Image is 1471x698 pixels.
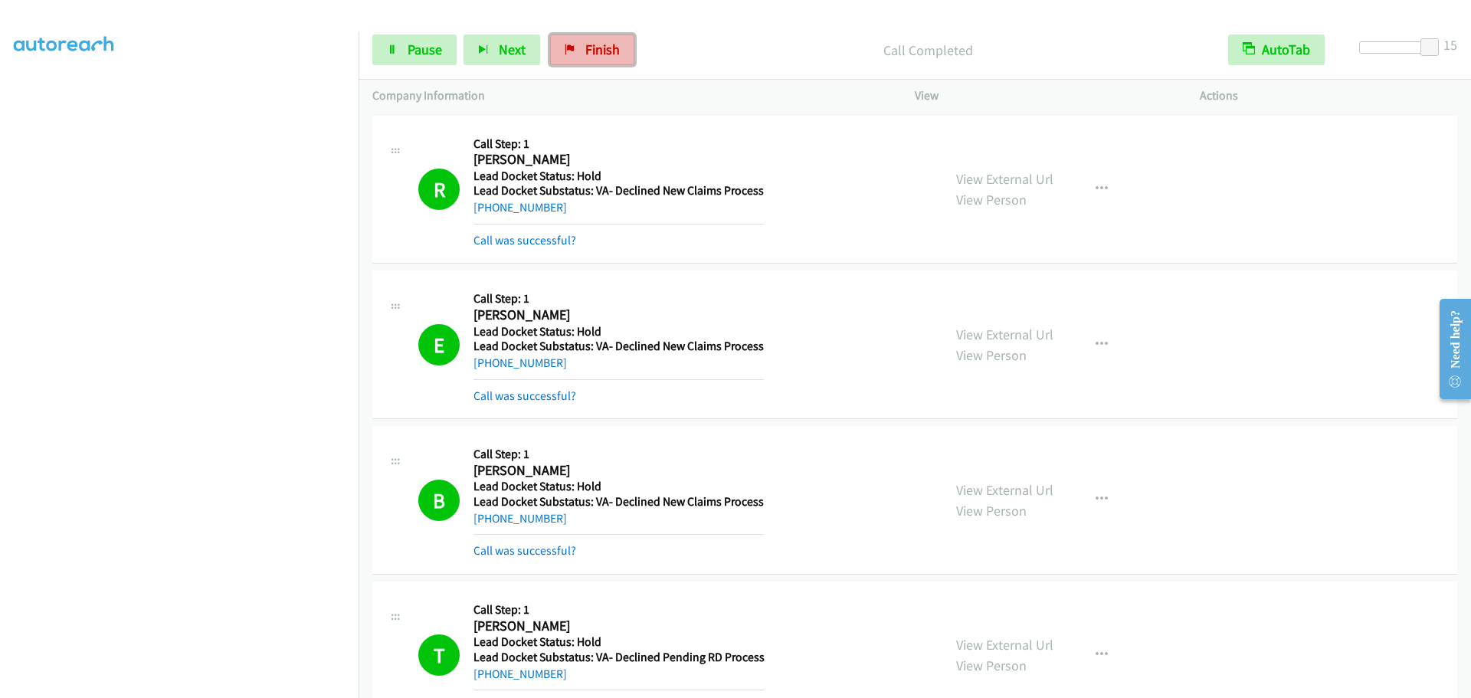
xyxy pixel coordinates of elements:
[473,169,764,184] h5: Lead Docket Status: Hold
[956,346,1027,364] a: View Person
[956,481,1053,499] a: View External Url
[915,87,1172,105] p: View
[499,41,526,58] span: Next
[372,34,457,65] a: Pause
[1228,34,1325,65] button: AutoTab
[473,339,764,354] h5: Lead Docket Substatus: VA- Declined New Claims Process
[473,200,567,215] a: [PHONE_NUMBER]
[464,34,540,65] button: Next
[418,480,460,521] h1: B
[473,291,764,306] h5: Call Step: 1
[473,602,765,618] h5: Call Step: 1
[473,462,758,480] h2: [PERSON_NAME]
[473,136,764,152] h5: Call Step: 1
[473,306,758,324] h2: [PERSON_NAME]
[956,326,1053,343] a: View External Url
[473,324,764,339] h5: Lead Docket Status: Hold
[473,618,758,635] h2: [PERSON_NAME]
[473,511,567,526] a: [PHONE_NUMBER]
[473,634,765,650] h5: Lead Docket Status: Hold
[956,191,1027,208] a: View Person
[473,388,576,403] a: Call was successful?
[473,356,567,370] a: [PHONE_NUMBER]
[1443,34,1457,55] div: 15
[956,657,1027,674] a: View Person
[956,502,1027,519] a: View Person
[372,87,887,105] p: Company Information
[585,41,620,58] span: Finish
[408,41,442,58] span: Pause
[473,543,576,558] a: Call was successful?
[418,324,460,365] h1: E
[473,151,758,169] h2: [PERSON_NAME]
[956,170,1053,188] a: View External Url
[473,650,765,665] h5: Lead Docket Substatus: VA- Declined Pending RD Process
[473,233,576,247] a: Call was successful?
[1200,87,1457,105] p: Actions
[418,169,460,210] h1: R
[418,634,460,676] h1: T
[550,34,634,65] a: Finish
[956,636,1053,654] a: View External Url
[473,183,764,198] h5: Lead Docket Substatus: VA- Declined New Claims Process
[473,494,764,510] h5: Lead Docket Substatus: VA- Declined New Claims Process
[1427,288,1471,410] iframe: Resource Center
[473,667,567,681] a: [PHONE_NUMBER]
[655,40,1201,61] p: Call Completed
[473,479,764,494] h5: Lead Docket Status: Hold
[473,447,764,462] h5: Call Step: 1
